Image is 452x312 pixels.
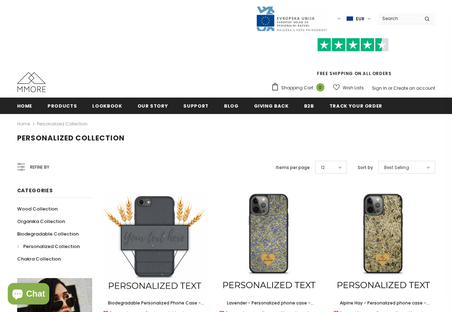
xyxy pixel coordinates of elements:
span: 12 [321,164,325,171]
span: Products [48,103,77,109]
span: Biodegradable Collection [17,231,79,237]
span: EUR [356,15,364,23]
a: Organika Collection [17,215,65,228]
label: Sort by [358,164,373,171]
span: Wood Collection [17,205,58,212]
a: Personalized Collection [37,121,88,127]
img: Trust Pilot Stars [317,38,389,52]
span: Giving back [254,103,289,109]
span: FREE SHIPPING ON ALL ORDERS [271,41,435,76]
a: Shopping Cart 0 [271,83,328,93]
input: Search Site [378,13,419,24]
span: Track your order [329,103,382,109]
a: support [183,98,209,114]
a: Giving back [254,98,289,114]
a: Our Story [138,98,168,114]
a: Personalized Collection [17,240,80,253]
a: Wood Collection [17,203,58,215]
inbox-online-store-chat: Shopify online store chat [6,283,51,306]
a: Alpine Hay - Personalized phone case - Personalized gift [332,299,435,307]
span: 0 [316,83,324,91]
iframe: Customer reviews powered by Trustpilot [271,51,435,70]
a: Track your order [329,98,382,114]
span: Best Selling [384,164,409,171]
span: Home [17,103,33,109]
span: Personalized Collection [23,243,80,250]
a: B2B [304,98,314,114]
span: Our Story [138,103,168,109]
a: Lavender - Personalized phone case - Personalized gift [217,299,321,307]
a: Javni Razpis [256,15,327,21]
span: or [388,85,392,91]
span: Chakra Collection [17,256,61,262]
span: Wish Lists [343,84,364,91]
span: Lookbook [92,103,122,109]
a: Home [17,98,33,114]
a: Lookbook [92,98,122,114]
a: Blog [224,98,239,114]
img: MMORE Cases [17,72,46,92]
span: support [183,103,209,109]
span: B2B [304,103,314,109]
label: Items per page [276,164,310,171]
span: Personalized Collection [17,133,125,143]
span: Refine by [30,163,49,171]
span: Categories [17,187,53,194]
a: Products [48,98,77,114]
a: Home [17,120,30,128]
a: Biodegradable Personalized Phone Case - Black [103,299,207,307]
span: Organika Collection [17,218,65,225]
a: Create an account [393,85,435,91]
span: Shopping Cart [281,84,313,91]
a: Wish Lists [333,81,364,94]
span: Blog [224,103,239,109]
a: Sign In [372,85,387,91]
a: Chakra Collection [17,253,61,265]
a: Biodegradable Collection [17,228,79,240]
img: Javni Razpis [256,6,327,32]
